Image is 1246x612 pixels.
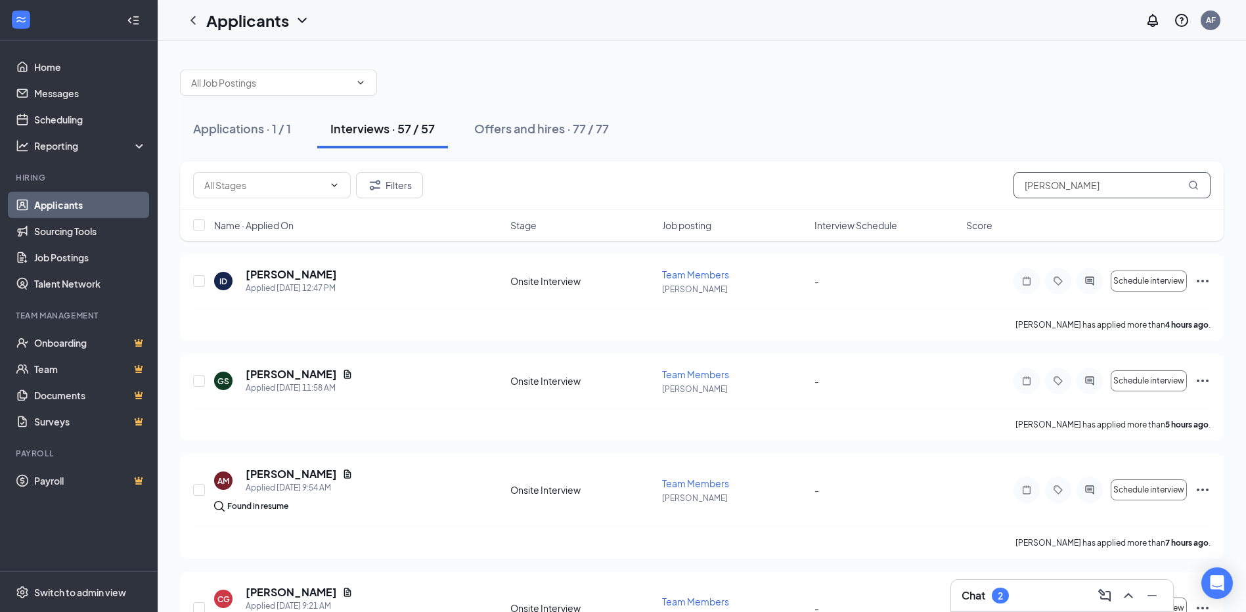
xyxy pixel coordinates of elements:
svg: Ellipses [1195,482,1211,498]
svg: Document [342,587,353,598]
div: AM [217,475,229,487]
div: ID [219,276,227,287]
svg: Note [1019,276,1035,286]
div: AF [1206,14,1216,26]
div: CG [217,594,230,605]
div: Onsite Interview [510,374,654,387]
a: Talent Network [34,271,146,297]
span: Team Members [662,596,729,607]
button: Schedule interview [1111,370,1187,391]
svg: Collapse [127,14,140,27]
a: Sourcing Tools [34,218,146,244]
svg: Note [1019,485,1035,495]
a: Applicants [34,192,146,218]
svg: ActiveChat [1082,276,1098,286]
h5: [PERSON_NAME] [246,267,337,282]
h5: [PERSON_NAME] [246,467,337,481]
svg: Tag [1050,276,1066,286]
span: Schedule interview [1113,376,1184,385]
svg: ActiveChat [1082,485,1098,495]
div: Onsite Interview [510,274,654,288]
h1: Applicants [206,9,289,32]
span: - [814,275,819,287]
svg: ComposeMessage [1097,588,1113,603]
a: TeamCrown [34,356,146,382]
div: Open Intercom Messenger [1201,567,1233,599]
b: 4 hours ago [1165,320,1209,330]
p: [PERSON_NAME] [662,284,806,295]
a: Job Postings [34,244,146,271]
div: Payroll [16,448,144,459]
div: Switch to admin view [34,586,126,599]
div: Team Management [16,310,144,321]
button: ChevronUp [1118,585,1139,606]
svg: Analysis [16,139,29,152]
div: Applications · 1 / 1 [193,120,291,137]
h3: Chat [962,588,985,603]
input: All Stages [204,178,324,192]
svg: Ellipses [1195,373,1211,389]
div: Applied [DATE] 9:54 AM [246,481,353,494]
svg: Notifications [1145,12,1161,28]
div: Hiring [16,172,144,183]
input: All Job Postings [191,76,350,90]
svg: MagnifyingGlass [1188,180,1199,190]
svg: ChevronDown [355,77,366,88]
a: SurveysCrown [34,408,146,435]
p: [PERSON_NAME] [662,492,806,504]
svg: Document [342,369,353,380]
svg: Minimize [1144,588,1160,603]
svg: Filter [367,177,383,193]
svg: Tag [1050,376,1066,386]
a: OnboardingCrown [34,330,146,356]
span: - [814,375,819,387]
svg: WorkstreamLogo [14,13,28,26]
a: Messages [34,80,146,106]
svg: ChevronDown [329,180,340,190]
span: Score [966,219,992,232]
div: Applied [DATE] 12:47 PM [246,282,337,295]
p: [PERSON_NAME] has applied more than . [1015,319,1211,330]
div: Interviews · 57 / 57 [330,120,435,137]
button: Minimize [1142,585,1163,606]
div: Applied [DATE] 11:58 AM [246,382,353,395]
span: Job posting [662,219,711,232]
span: Stage [510,219,537,232]
div: GS [217,376,229,387]
div: 2 [998,590,1003,601]
span: Name · Applied On [214,219,294,232]
button: Schedule interview [1111,479,1187,500]
svg: Settings [16,586,29,599]
b: 7 hours ago [1165,538,1209,548]
a: Home [34,54,146,80]
svg: Tag [1050,485,1066,495]
span: Schedule interview [1113,485,1184,494]
span: Team Members [662,269,729,280]
p: [PERSON_NAME] has applied more than . [1015,419,1211,430]
svg: ChevronLeft [185,12,201,28]
img: search.bf7aa3482b7795d4f01b.svg [214,501,225,512]
p: [PERSON_NAME] has applied more than . [1015,537,1211,548]
p: [PERSON_NAME] [662,383,806,395]
span: Interview Schedule [814,219,897,232]
button: ComposeMessage [1094,585,1115,606]
button: Filter Filters [356,172,423,198]
a: DocumentsCrown [34,382,146,408]
b: 5 hours ago [1165,420,1209,429]
a: Scheduling [34,106,146,133]
svg: ChevronDown [294,12,310,28]
span: Schedule interview [1113,276,1184,286]
svg: Note [1019,376,1035,386]
div: Reporting [34,139,147,152]
svg: Ellipses [1195,273,1211,289]
svg: Document [342,469,353,479]
span: - [814,484,819,496]
svg: ChevronUp [1121,588,1136,603]
span: Team Members [662,477,729,489]
a: PayrollCrown [34,468,146,494]
div: Onsite Interview [510,483,654,496]
svg: QuestionInfo [1174,12,1190,28]
svg: ActiveChat [1082,376,1098,386]
div: Offers and hires · 77 / 77 [474,120,609,137]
